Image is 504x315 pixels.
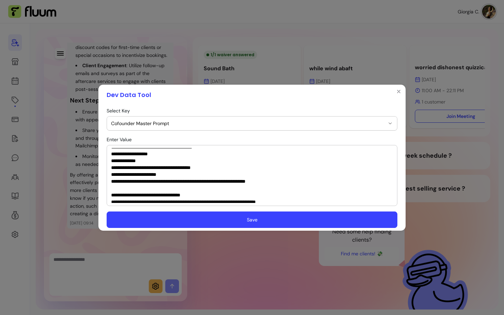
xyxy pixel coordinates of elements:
span: Enter Value [107,136,132,143]
button: Cofounder Master Prompt [107,117,397,130]
button: Save [107,211,397,228]
label: Select Key [107,107,133,114]
span: Cofounder Master Prompt [111,120,385,127]
button: Close [393,86,404,97]
textarea: Enter value for cofounder_master_prompt [111,148,393,203]
h1: Dev Data Tool [107,90,151,100]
